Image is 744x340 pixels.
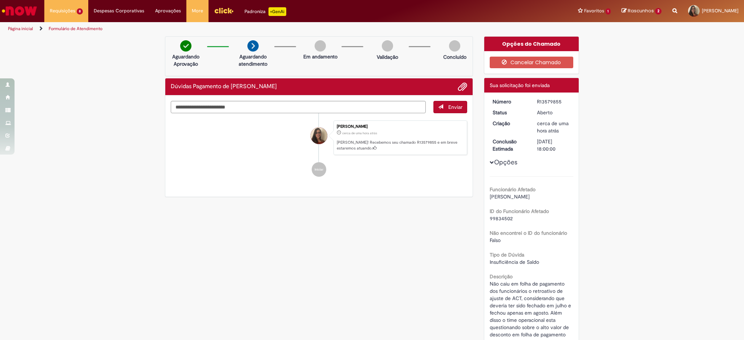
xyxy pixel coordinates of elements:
a: Rascunhos [622,8,662,15]
span: cerca de uma hora atrás [342,131,377,135]
div: Ana Santos De Oliveira [311,127,327,144]
li: Ana Santos De Oliveira [171,120,467,155]
p: [PERSON_NAME]! Recebemos seu chamado R13579855 e em breve estaremos atuando. [337,140,463,151]
b: ID do Funcionário Afetado [490,208,549,214]
div: Opções do Chamado [484,37,579,51]
span: Rascunhos [628,7,654,14]
img: ServiceNow [1,4,38,18]
a: Página inicial [8,26,33,32]
p: +GenAi [268,7,286,16]
p: Validação [377,53,398,61]
dt: Número [487,98,532,105]
p: Aguardando atendimento [235,53,271,67]
b: Não encontrei o ID do funcionário [490,230,567,236]
span: 99834502 [490,215,513,222]
textarea: Digite sua mensagem aqui... [171,101,426,113]
img: check-circle-green.png [180,40,191,52]
span: Sua solicitação foi enviada [490,82,550,89]
span: [PERSON_NAME] [702,8,739,14]
p: Em andamento [303,53,337,60]
span: 1 [606,8,611,15]
span: Favoritos [584,7,604,15]
div: [PERSON_NAME] [337,124,463,129]
img: click_logo_yellow_360x200.png [214,5,234,16]
span: Despesas Corporativas [94,7,144,15]
div: 30/09/2025 08:55:25 [537,120,571,134]
button: Enviar [433,101,467,113]
span: 8 [77,8,83,15]
b: Funcionário Afetado [490,186,535,193]
span: Requisições [50,7,75,15]
span: cerca de uma hora atrás [537,120,569,134]
span: More [192,7,203,15]
img: img-circle-grey.png [382,40,393,52]
p: Aguardando Aprovação [168,53,203,67]
p: Concluído [443,53,466,61]
dt: Status [487,109,532,116]
img: img-circle-grey.png [449,40,460,52]
button: Cancelar Chamado [490,57,574,68]
span: Falso [490,237,501,243]
span: 2 [655,8,662,15]
b: Descrição [490,273,513,280]
button: Adicionar anexos [458,82,467,91]
div: Aberto [537,109,571,116]
img: img-circle-grey.png [315,40,326,52]
div: [DATE] 18:00:00 [537,138,571,152]
span: Aprovações [155,7,181,15]
ul: Histórico de tíquete [171,113,467,184]
time: 30/09/2025 08:55:25 [537,120,569,134]
span: Insuficiência de Saldo [490,259,539,265]
div: R13579855 [537,98,571,105]
h2: Dúvidas Pagamento de Salário Histórico de tíquete [171,83,277,90]
div: Padroniza [244,7,286,16]
ul: Trilhas de página [5,22,490,36]
dt: Conclusão Estimada [487,138,532,152]
time: 30/09/2025 08:55:25 [342,131,377,135]
img: arrow-next.png [247,40,259,52]
span: [PERSON_NAME] [490,193,530,200]
span: Enviar [448,104,462,110]
a: Formulário de Atendimento [49,26,102,32]
dt: Criação [487,120,532,127]
b: Tipo de Dúvida [490,251,524,258]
